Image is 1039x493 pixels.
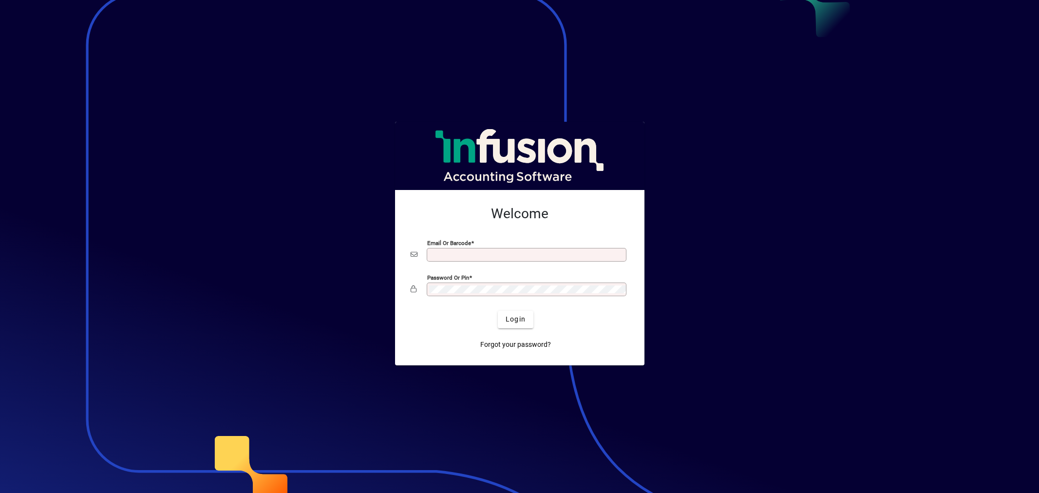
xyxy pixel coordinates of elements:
[476,336,555,354] a: Forgot your password?
[498,311,533,328] button: Login
[411,206,629,222] h2: Welcome
[480,340,551,350] span: Forgot your password?
[506,314,526,324] span: Login
[427,274,469,281] mat-label: Password or Pin
[427,239,471,246] mat-label: Email or Barcode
